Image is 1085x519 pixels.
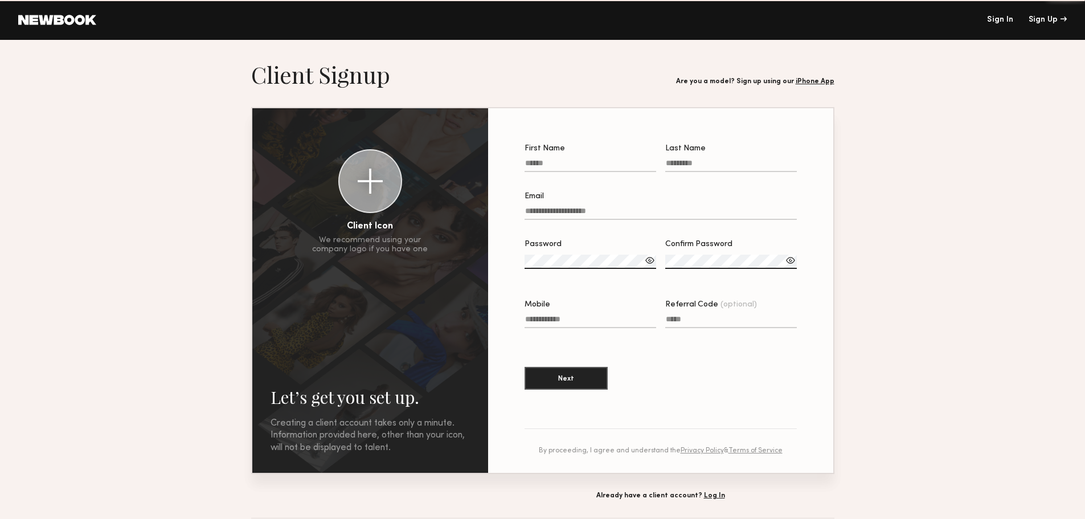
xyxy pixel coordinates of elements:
[487,492,834,500] div: Already have a client account?
[665,301,797,309] div: Referral Code
[525,240,656,248] div: Password
[525,145,656,153] div: First Name
[525,367,608,390] button: Next
[312,236,428,254] div: We recommend using your company logo if you have one
[347,222,393,231] div: Client Icon
[676,78,834,85] div: Are you a model? Sign up using our
[796,78,834,85] a: iPhone App
[720,301,757,309] span: (optional)
[665,255,797,269] input: Confirm Password
[681,447,724,454] a: Privacy Policy
[987,16,1013,24] a: Sign In
[525,207,797,220] input: Email
[525,447,797,455] div: By proceeding, I agree and understand the &
[665,315,797,328] input: Referral Code(optional)
[251,60,390,89] h1: Client Signup
[525,315,656,328] input: Mobile
[525,159,656,172] input: First Name
[525,255,656,269] input: Password
[1029,16,1067,24] div: Sign Up
[665,240,797,248] div: Confirm Password
[271,386,470,408] h2: Let’s get you set up.
[665,145,797,153] div: Last Name
[704,492,725,499] a: Log In
[271,418,470,455] div: Creating a client account takes only a minute. Information provided here, other than your icon, w...
[728,447,783,454] a: Terms of Service
[525,193,797,201] div: Email
[525,301,656,309] div: Mobile
[665,159,797,172] input: Last Name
